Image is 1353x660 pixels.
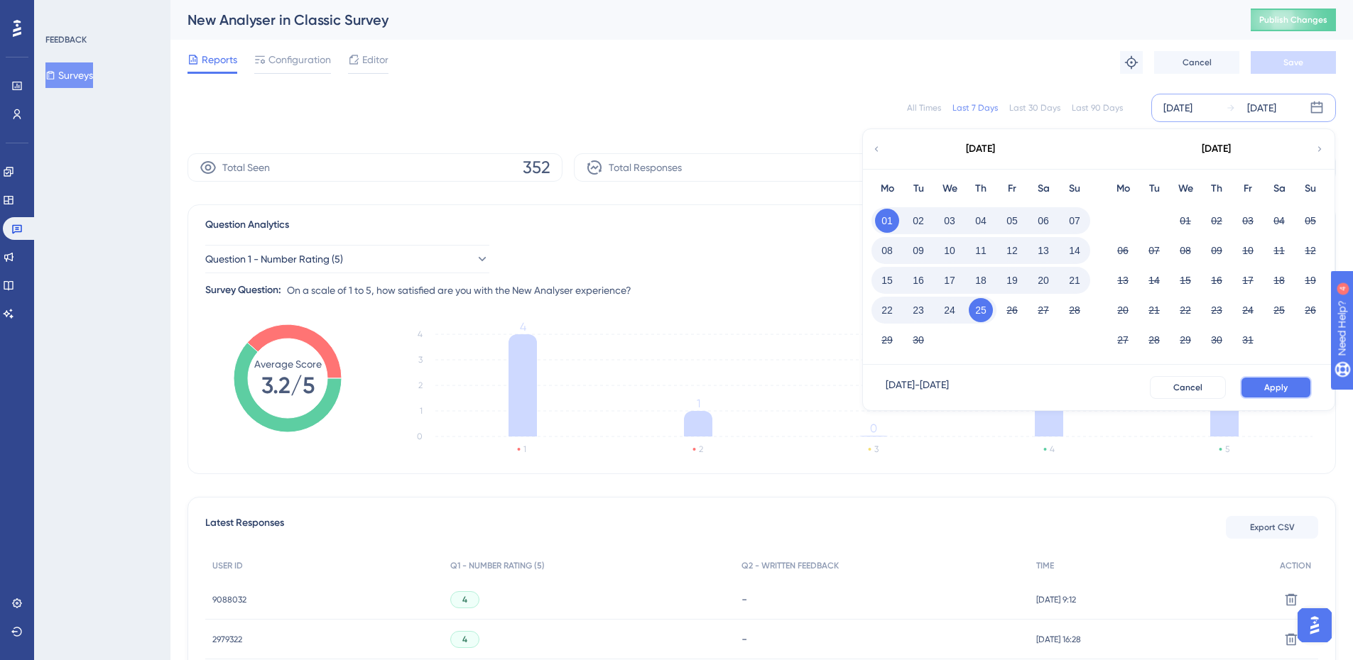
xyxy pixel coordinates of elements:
[1150,376,1226,399] button: Cancel
[1031,238,1055,263] button: 13
[741,632,1022,646] div: -
[1173,382,1202,393] span: Cancel
[1063,268,1087,292] button: 21
[1236,328,1260,352] button: 31
[188,10,1215,30] div: New Analyser in Classic Survey
[1267,209,1291,233] button: 04
[697,397,700,410] tspan: 1
[1283,57,1303,68] span: Save
[1232,180,1264,197] div: Fr
[520,320,526,334] tspan: 4
[906,298,930,322] button: 23
[741,593,1022,606] div: -
[969,238,993,263] button: 11
[938,298,962,322] button: 24
[1295,180,1326,197] div: Su
[1173,238,1197,263] button: 08
[1298,238,1322,263] button: 12
[1250,522,1295,533] span: Export CSV
[1036,560,1054,571] span: TIME
[1139,180,1170,197] div: Tu
[1251,51,1336,74] button: Save
[1050,444,1055,454] text: 4
[906,268,930,292] button: 16
[1142,238,1166,263] button: 07
[212,560,243,571] span: USER ID
[450,560,545,571] span: Q1 - NUMBER RATING (5)
[1111,328,1135,352] button: 27
[1072,102,1123,114] div: Last 90 Days
[875,298,899,322] button: 22
[418,355,423,365] tspan: 3
[205,245,489,273] button: Question 1 - Number Rating (5)
[1205,328,1229,352] button: 30
[1298,268,1322,292] button: 19
[1009,102,1060,114] div: Last 30 Days
[907,102,941,114] div: All Times
[45,34,87,45] div: FEEDBACK
[875,268,899,292] button: 15
[1236,209,1260,233] button: 03
[871,180,903,197] div: Mo
[1163,99,1192,116] div: [DATE]
[906,238,930,263] button: 09
[1059,180,1090,197] div: Su
[609,159,682,176] span: Total Responses
[99,7,103,18] div: 4
[1205,238,1229,263] button: 09
[699,444,703,454] text: 2
[1173,209,1197,233] button: 01
[268,51,331,68] span: Configuration
[205,251,343,268] span: Question 1 - Number Rating (5)
[1251,9,1336,31] button: Publish Changes
[1063,298,1087,322] button: 28
[1107,180,1139,197] div: Mo
[1000,268,1024,292] button: 19
[261,372,315,399] tspan: 3.2/5
[875,328,899,352] button: 29
[1247,99,1276,116] div: [DATE]
[462,594,467,605] span: 4
[1111,238,1135,263] button: 06
[1259,14,1327,26] span: Publish Changes
[362,51,388,68] span: Editor
[287,282,631,299] span: On a scale of 1 to 5, how satisfied are you with the New Analyser experience?
[205,515,284,540] span: Latest Responses
[1173,298,1197,322] button: 22
[1154,51,1239,74] button: Cancel
[1031,298,1055,322] button: 27
[1142,298,1166,322] button: 21
[1170,180,1201,197] div: We
[417,431,423,441] tspan: 0
[1028,180,1059,197] div: Sa
[1111,268,1135,292] button: 13
[1267,298,1291,322] button: 25
[1036,594,1076,605] span: [DATE] 9:12
[1267,238,1291,263] button: 11
[1236,298,1260,322] button: 24
[1031,209,1055,233] button: 06
[969,268,993,292] button: 18
[1298,209,1322,233] button: 05
[523,444,526,454] text: 1
[874,444,879,454] text: 3
[222,159,270,176] span: Total Seen
[870,422,877,435] tspan: 0
[1236,268,1260,292] button: 17
[1205,298,1229,322] button: 23
[212,634,242,645] span: 2979322
[1000,209,1024,233] button: 05
[938,209,962,233] button: 03
[1202,141,1231,158] div: [DATE]
[952,102,998,114] div: Last 7 Days
[969,209,993,233] button: 04
[1063,209,1087,233] button: 07
[1280,560,1311,571] span: ACTION
[1205,209,1229,233] button: 02
[903,180,934,197] div: Tu
[1183,57,1212,68] span: Cancel
[969,298,993,322] button: 25
[1000,238,1024,263] button: 12
[965,180,996,197] div: Th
